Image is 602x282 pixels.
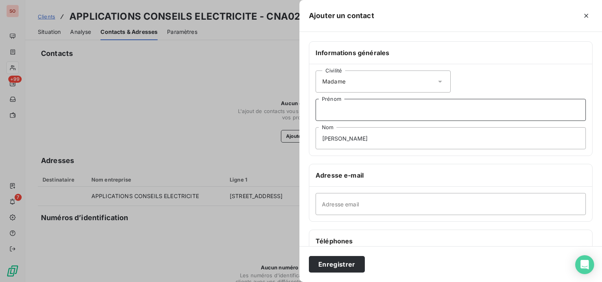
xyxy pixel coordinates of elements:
h6: Informations générales [316,48,586,58]
button: Enregistrer [309,256,365,273]
h5: Ajouter un contact [309,10,374,21]
input: placeholder [316,99,586,121]
div: Open Intercom Messenger [575,255,594,274]
input: placeholder [316,193,586,215]
span: Madame [322,78,346,85]
h6: Téléphones [316,236,586,246]
input: placeholder [316,127,586,149]
h6: Adresse e-mail [316,171,586,180]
